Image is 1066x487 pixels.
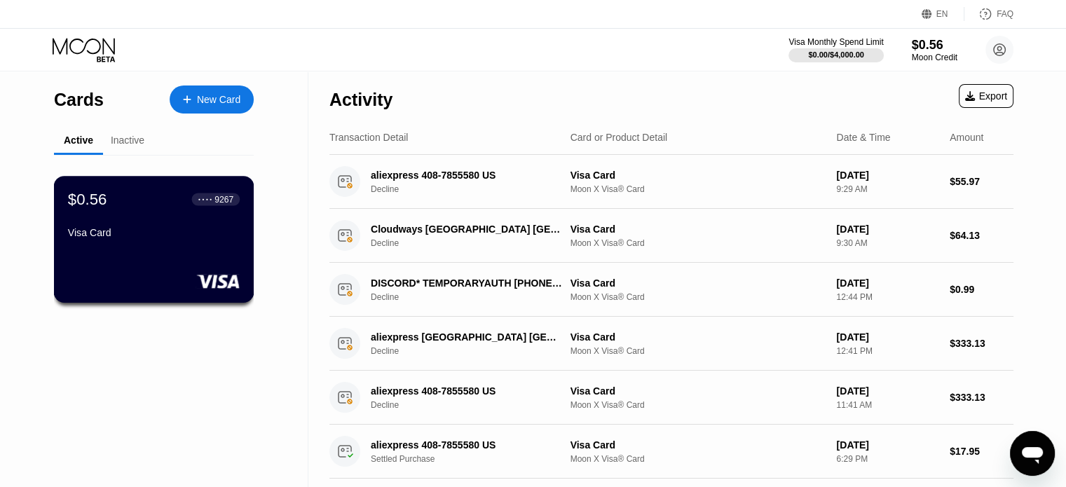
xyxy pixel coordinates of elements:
[570,346,826,356] div: Moon X Visa® Card
[570,224,826,235] div: Visa Card
[371,224,563,235] div: Cloudways [GEOGRAPHIC_DATA] [GEOGRAPHIC_DATA]
[329,90,392,110] div: Activity
[64,135,93,146] div: Active
[570,132,668,143] div: Card or Product Detail
[570,238,826,248] div: Moon X Visa® Card
[836,132,890,143] div: Date & Time
[371,385,563,397] div: aliexpress 408-7855580 US
[836,170,938,181] div: [DATE]
[198,197,212,201] div: ● ● ● ●
[371,184,578,194] div: Decline
[371,292,578,302] div: Decline
[788,37,883,62] div: Visa Monthly Spend Limit$0.00/$4,000.00
[371,277,563,289] div: DISCORD* TEMPORARYAUTH [PHONE_NUMBER] US
[836,292,938,302] div: 12:44 PM
[371,400,578,410] div: Decline
[371,454,578,464] div: Settled Purchase
[68,227,240,238] div: Visa Card
[950,132,983,143] div: Amount
[836,346,938,356] div: 12:41 PM
[570,170,826,181] div: Visa Card
[329,371,1013,425] div: aliexpress 408-7855580 USDeclineVisa CardMoon X Visa® Card[DATE]11:41 AM$333.13
[808,50,864,59] div: $0.00 / $4,000.00
[371,170,563,181] div: aliexpress 408-7855580 US
[836,439,938,451] div: [DATE]
[329,425,1013,479] div: aliexpress 408-7855580 USSettled PurchaseVisa CardMoon X Visa® Card[DATE]6:29 PM$17.95
[950,392,1013,403] div: $333.13
[214,194,233,204] div: 9267
[371,331,563,343] div: aliexpress [GEOGRAPHIC_DATA] [GEOGRAPHIC_DATA]
[170,85,254,114] div: New Card
[788,37,883,47] div: Visa Monthly Spend Limit
[570,184,826,194] div: Moon X Visa® Card
[912,53,957,62] div: Moon Credit
[111,135,144,146] div: Inactive
[570,277,826,289] div: Visa Card
[329,317,1013,371] div: aliexpress [GEOGRAPHIC_DATA] [GEOGRAPHIC_DATA]DeclineVisa CardMoon X Visa® Card[DATE]12:41 PM$333.13
[950,446,1013,457] div: $17.95
[922,7,964,21] div: EN
[964,7,1013,21] div: FAQ
[836,331,938,343] div: [DATE]
[371,238,578,248] div: Decline
[836,400,938,410] div: 11:41 AM
[836,454,938,464] div: 6:29 PM
[836,184,938,194] div: 9:29 AM
[371,439,563,451] div: aliexpress 408-7855580 US
[68,190,107,208] div: $0.56
[570,400,826,410] div: Moon X Visa® Card
[936,9,948,19] div: EN
[959,84,1013,108] div: Export
[950,338,1013,349] div: $333.13
[912,38,957,53] div: $0.56
[329,155,1013,209] div: aliexpress 408-7855580 USDeclineVisa CardMoon X Visa® Card[DATE]9:29 AM$55.97
[54,90,104,110] div: Cards
[836,385,938,397] div: [DATE]
[912,38,957,62] div: $0.56Moon Credit
[570,385,826,397] div: Visa Card
[570,292,826,302] div: Moon X Visa® Card
[570,439,826,451] div: Visa Card
[1010,431,1055,476] iframe: زر إطلاق نافذة المراسلة
[836,277,938,289] div: [DATE]
[836,238,938,248] div: 9:30 AM
[997,9,1013,19] div: FAQ
[950,230,1013,241] div: $64.13
[197,94,240,106] div: New Card
[965,90,1007,102] div: Export
[371,346,578,356] div: Decline
[55,177,253,302] div: $0.56● ● ● ●9267Visa Card
[329,209,1013,263] div: Cloudways [GEOGRAPHIC_DATA] [GEOGRAPHIC_DATA]DeclineVisa CardMoon X Visa® Card[DATE]9:30 AM$64.13
[950,284,1013,295] div: $0.99
[836,224,938,235] div: [DATE]
[329,132,408,143] div: Transaction Detail
[570,454,826,464] div: Moon X Visa® Card
[329,263,1013,317] div: DISCORD* TEMPORARYAUTH [PHONE_NUMBER] USDeclineVisa CardMoon X Visa® Card[DATE]12:44 PM$0.99
[950,176,1013,187] div: $55.97
[570,331,826,343] div: Visa Card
